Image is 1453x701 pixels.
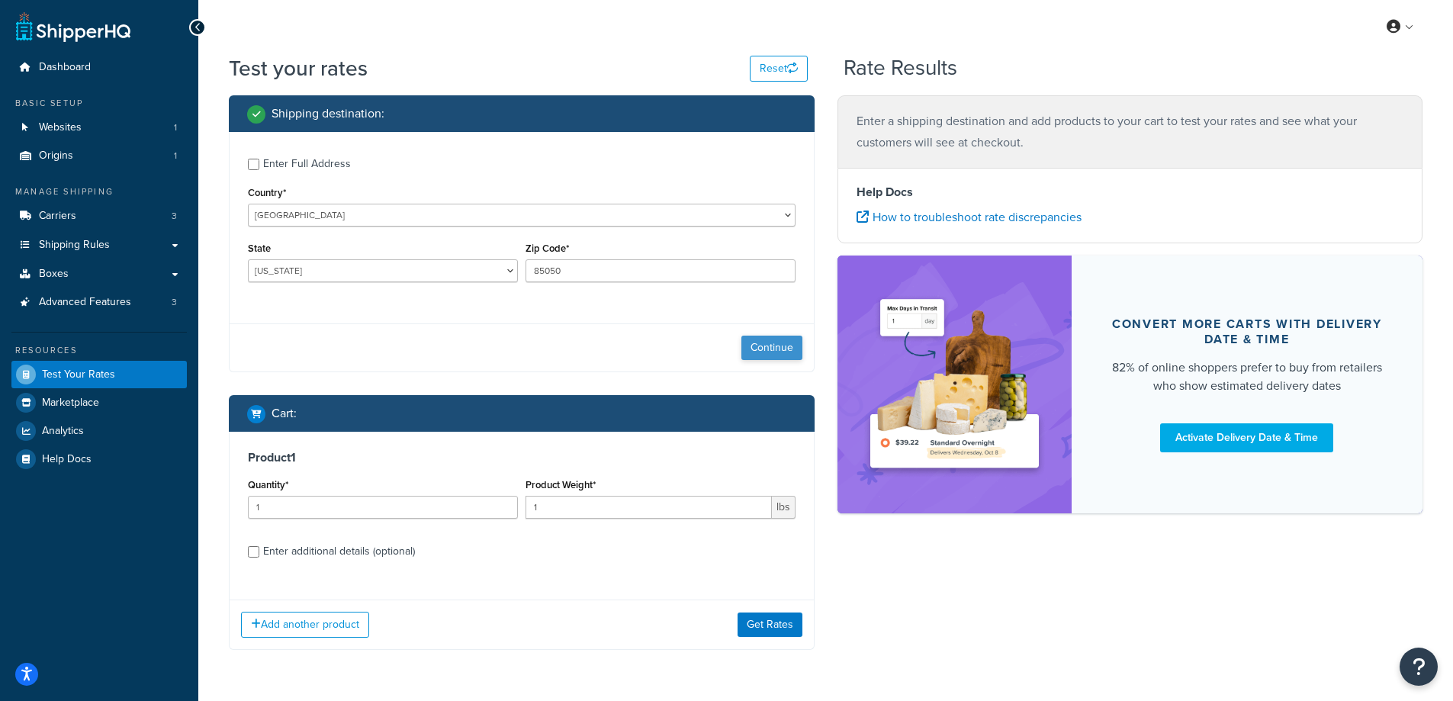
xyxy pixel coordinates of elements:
label: Product Weight* [526,479,596,490]
a: Activate Delivery Date & Time [1160,423,1333,452]
h1: Test your rates [229,53,368,83]
li: Advanced Features [11,288,187,317]
a: Dashboard [11,53,187,82]
h2: Shipping destination : [272,107,384,121]
li: Origins [11,142,187,170]
input: 0.00 [526,496,772,519]
p: Enter a shipping destination and add products to your cart to test your rates and see what your c... [857,111,1404,153]
a: Test Your Rates [11,361,187,388]
span: 1 [174,121,177,134]
span: Boxes [39,268,69,281]
a: Help Docs [11,445,187,473]
span: 3 [172,296,177,309]
h4: Help Docs [857,183,1404,201]
div: Enter Full Address [263,153,351,175]
label: Zip Code* [526,243,569,254]
a: Websites1 [11,114,187,142]
span: Help Docs [42,453,92,466]
span: Test Your Rates [42,368,115,381]
span: 3 [172,210,177,223]
label: Country* [248,187,286,198]
a: How to troubleshoot rate discrepancies [857,208,1082,226]
span: Shipping Rules [39,239,110,252]
span: 1 [174,150,177,162]
button: Reset [750,56,808,82]
input: Enter Full Address [248,159,259,170]
div: Basic Setup [11,97,187,110]
a: Shipping Rules [11,231,187,259]
input: Enter additional details (optional) [248,546,259,558]
span: Origins [39,150,73,162]
a: Advanced Features3 [11,288,187,317]
span: Carriers [39,210,76,223]
div: Manage Shipping [11,185,187,198]
a: Analytics [11,417,187,445]
img: feature-image-ddt-36eae7f7280da8017bfb280eaccd9c446f90b1fe08728e4019434db127062ab4.png [860,278,1049,490]
label: Quantity* [248,479,288,490]
div: Resources [11,344,187,357]
h2: Rate Results [844,56,957,80]
button: Continue [741,336,802,360]
button: Get Rates [738,613,802,637]
li: Websites [11,114,187,142]
a: Marketplace [11,389,187,416]
span: Websites [39,121,82,134]
h3: Product 1 [248,450,796,465]
span: Analytics [42,425,84,438]
a: Origins1 [11,142,187,170]
span: lbs [772,496,796,519]
span: Advanced Features [39,296,131,309]
h2: Cart : [272,407,297,420]
li: Carriers [11,202,187,230]
label: State [248,243,271,254]
div: Convert more carts with delivery date & time [1108,317,1387,347]
a: Boxes [11,260,187,288]
a: Carriers3 [11,202,187,230]
input: 0 [248,496,518,519]
span: Dashboard [39,61,91,74]
div: 82% of online shoppers prefer to buy from retailers who show estimated delivery dates [1108,359,1387,395]
button: Add another product [241,612,369,638]
span: Marketplace [42,397,99,410]
button: Open Resource Center [1400,648,1438,686]
div: Enter additional details (optional) [263,541,415,562]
